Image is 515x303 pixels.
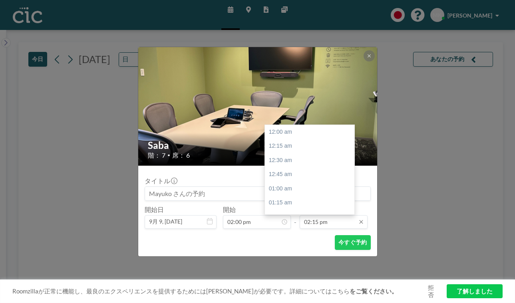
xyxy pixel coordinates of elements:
[145,177,177,185] label: タイトル
[167,152,170,158] span: •
[265,139,354,153] div: 12:15 am
[265,167,354,182] div: 12:45 am
[265,153,354,168] div: 12:30 am
[265,182,354,196] div: 01:00 am
[148,139,368,151] h2: Saba
[265,210,354,224] div: 01:30 am
[350,287,398,295] a: をご覧ください。
[447,284,503,298] a: 了解しました
[148,151,165,159] span: 階： 7
[145,187,370,200] input: Mayuko さんの予約
[12,287,425,295] span: Roomzillaが正常に機能し、最良のエクスペリエンスを提供するためには[PERSON_NAME]が必要です。詳細についてはこちら
[425,284,437,299] a: 拒否
[265,196,354,210] div: 01:15 am
[172,151,190,159] span: 席： 6
[145,206,164,214] label: 開始日
[223,206,236,214] label: 開始
[335,235,370,250] button: 今すぐ予約
[265,125,354,139] div: 12:00 am
[294,208,296,226] span: -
